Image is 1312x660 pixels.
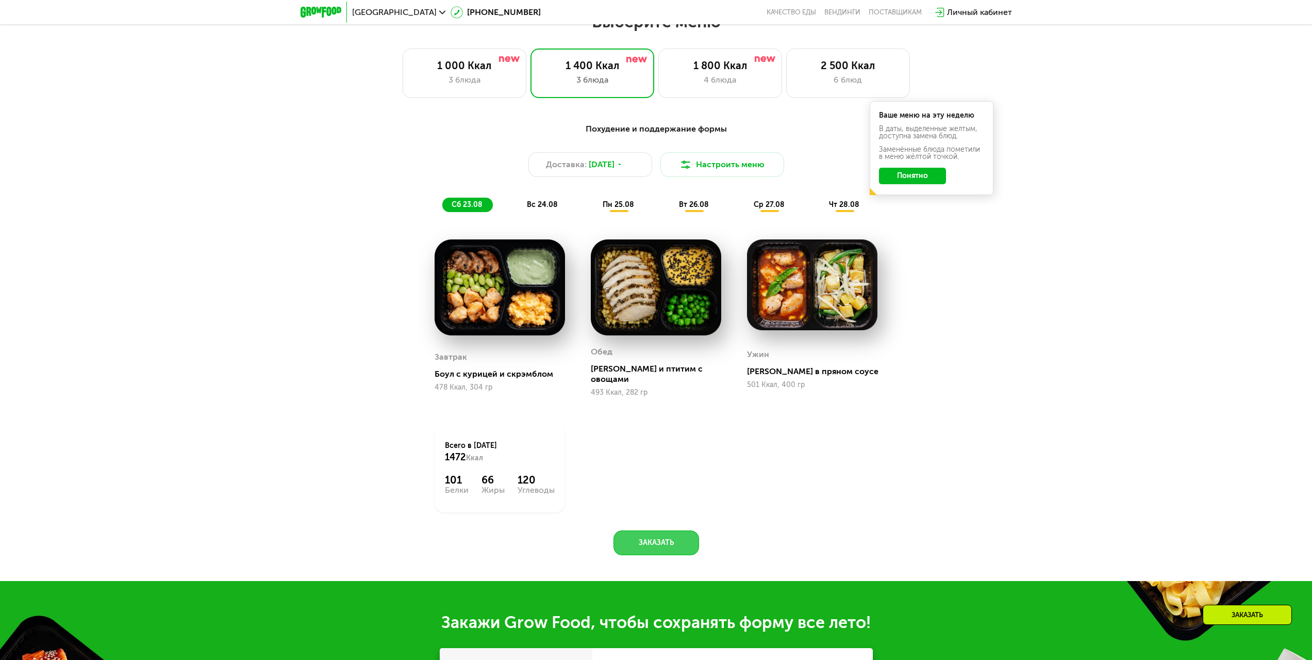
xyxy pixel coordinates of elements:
div: Завтрак [435,349,467,365]
div: Похудение и поддержание формы [351,123,961,136]
span: [GEOGRAPHIC_DATA] [352,8,437,17]
span: [DATE] [589,158,615,171]
div: Обед [591,344,612,360]
div: 66 [481,474,505,486]
a: Качество еды [767,8,816,17]
div: Боул с курицей и скрэмблом [435,369,573,379]
div: 1 800 Ккал [669,59,771,72]
div: Ужин [747,347,769,362]
div: Заменённые блюда пометили в меню жёлтой точкой. [879,146,984,160]
span: сб 23.08 [452,200,483,209]
button: Понятно [879,168,946,184]
div: 1 400 Ккал [541,59,643,72]
div: 3 блюда [541,74,643,86]
div: Заказать [1203,605,1292,625]
div: поставщикам [869,8,922,17]
div: 3 блюда [413,74,516,86]
div: В даты, выделенные желтым, доступна замена блюд. [879,125,984,140]
div: Углеводы [518,486,555,494]
div: Личный кабинет [947,6,1012,19]
div: Белки [445,486,469,494]
span: Доставка: [546,158,587,171]
a: [PHONE_NUMBER] [451,6,541,19]
span: 1472 [445,452,466,463]
span: вс 24.08 [527,200,558,209]
div: 1 000 Ккал [413,59,516,72]
div: 478 Ккал, 304 гр [435,383,565,392]
div: 6 блюд [797,74,899,86]
div: Ваше меню на эту неделю [879,112,984,119]
div: 120 [518,474,555,486]
div: 4 блюда [669,74,771,86]
button: Заказать [613,530,699,555]
span: ср 27.08 [754,200,785,209]
button: Настроить меню [660,152,784,177]
div: 493 Ккал, 282 гр [591,389,721,397]
div: 501 Ккал, 400 гр [747,381,877,389]
a: Вендинги [824,8,860,17]
div: 101 [445,474,469,486]
div: [PERSON_NAME] и птитим с овощами [591,364,729,384]
span: вт 26.08 [679,200,709,209]
div: [PERSON_NAME] в пряном соусе [747,366,886,377]
div: Всего в [DATE] [445,441,555,463]
span: пн 25.08 [603,200,634,209]
div: Жиры [481,486,505,494]
span: Ккал [466,454,483,462]
span: чт 28.08 [829,200,859,209]
div: 2 500 Ккал [797,59,899,72]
